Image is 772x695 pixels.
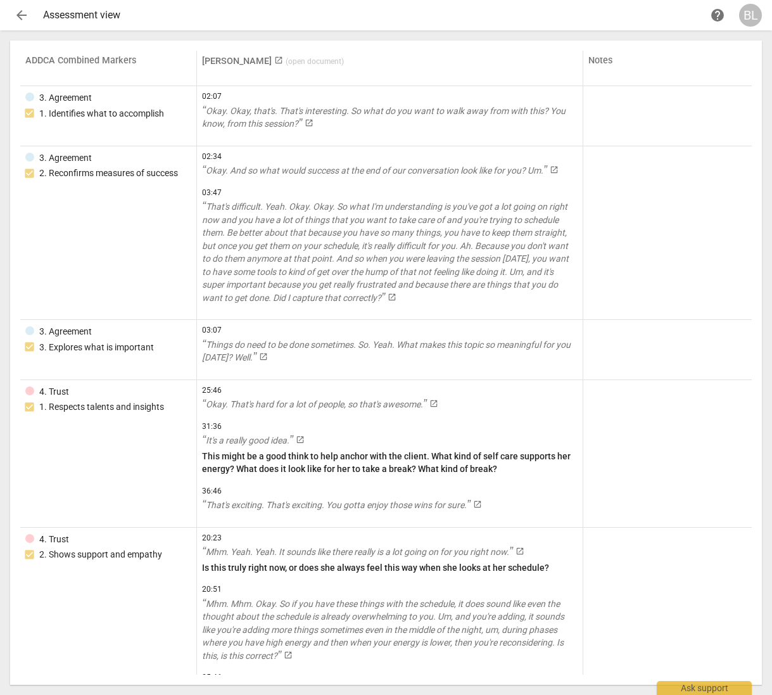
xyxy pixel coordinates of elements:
a: Mhm. Yeah. Yeah. It sounds like there really is a lot going on for you right now. [202,545,578,559]
a: Mhm. Mhm. Okay. So if you have these things with the schedule, it does sound like even the though... [202,597,578,663]
p: This might be a good think to help anchor with the client. What kind of self care supports her en... [202,450,578,476]
a: Okay. And so what would success at the end of our conversation look like for you? Um. [202,164,578,177]
span: launch [473,500,482,509]
span: help [710,8,725,23]
span: launch [550,165,559,174]
span: Okay. And so what would success at the end of our conversation look like for you? Um. [202,165,547,175]
div: Ask support [657,681,752,695]
span: launch [516,547,524,556]
span: 02:07 [202,91,578,102]
a: Okay. That's hard for a lot of people, so that's awesome. [202,398,578,411]
span: 25:46 [202,385,578,396]
span: arrow_back [14,8,29,23]
a: Things do need to be done sometimes. So. Yeah. What makes this topic so meaningful for you [DATE]... [202,338,578,364]
span: launch [305,118,313,127]
div: 3. Agreement [39,151,92,165]
div: 4. Trust [39,533,69,546]
span: 03:07 [202,325,578,336]
div: 1. Identifies what to accomplish [39,107,164,120]
button: BL [739,4,762,27]
span: Things do need to be done sometimes. So. Yeah. What makes this topic so meaningful for you [DATE]... [202,340,571,363]
span: Okay. That's hard for a lot of people, so that's awesome. [202,399,427,409]
span: 02:34 [202,151,578,162]
span: 20:23 [202,533,578,544]
th: ADDCA Combined Markers [20,51,197,86]
span: launch [259,352,268,361]
a: Help [706,4,729,27]
div: 3. Explores what is important [39,341,154,354]
span: It's a really good idea. [202,435,293,445]
div: 3. Agreement [39,325,92,338]
span: launch [284,651,293,660]
span: launch [388,293,396,302]
a: That's exciting. That's exciting. You gotta enjoy those wins for sure. [202,499,578,512]
span: launch [274,56,283,65]
span: launch [429,399,438,408]
div: 2. Shows support and empathy [39,548,162,561]
span: 36:46 [202,486,578,497]
span: 25:46 [202,672,578,683]
span: launch [296,435,305,444]
span: 31:36 [202,421,578,432]
a: That's difficult. Yeah. Okay. Okay. So what I'm understanding is you've got a lot going on right ... [202,200,578,304]
div: Assessment view [43,10,706,21]
span: 20:51 [202,584,578,595]
div: 2. Reconfirms measures of success [39,167,178,180]
a: [PERSON_NAME] (open document) [202,56,344,67]
span: 03:47 [202,188,578,198]
div: 3. Agreement [39,91,92,105]
span: That's difficult. Yeah. Okay. Okay. So what I'm understanding is you've got a lot going on right ... [202,201,569,303]
th: Notes [583,51,752,86]
a: It's a really good idea. [202,434,578,447]
span: Mhm. Mhm. Okay. So if you have these things with the schedule, it does sound like even the though... [202,599,564,661]
span: That's exciting. That's exciting. You gotta enjoy those wins for sure. [202,500,471,510]
span: Okay. Okay, that's. That's interesting. So what do you want to walk away from with this? You know... [202,106,566,129]
div: 4. Trust [39,385,69,399]
span: Mhm. Yeah. Yeah. It sounds like there really is a lot going on for you right now. [202,547,513,557]
p: Is this truly right now, or does she always feel this way when she looks at her schedule? [202,561,578,575]
span: ( open document ) [286,57,344,66]
div: 1. Respects talents and insights [39,400,164,414]
a: Okay. Okay, that's. That's interesting. So what do you want to walk away from with this? You know... [202,105,578,131]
